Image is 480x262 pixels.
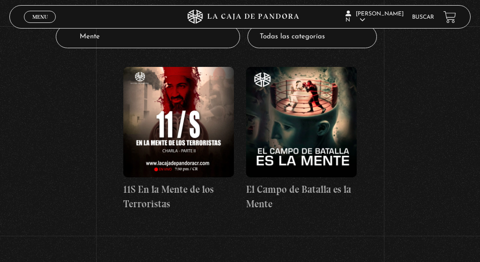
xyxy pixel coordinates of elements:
[412,15,434,20] a: Buscar
[32,14,48,20] span: Menu
[443,11,456,23] a: View your shopping cart
[246,67,357,211] a: El Campo de Batalla es la Mente
[29,22,51,29] span: Cerrar
[246,182,357,211] h4: El Campo de Batalla es la Mente
[123,67,234,211] a: 11S En la Mente de los Terroristas
[123,182,234,211] h4: 11S En la Mente de los Terroristas
[345,11,404,23] span: [PERSON_NAME] N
